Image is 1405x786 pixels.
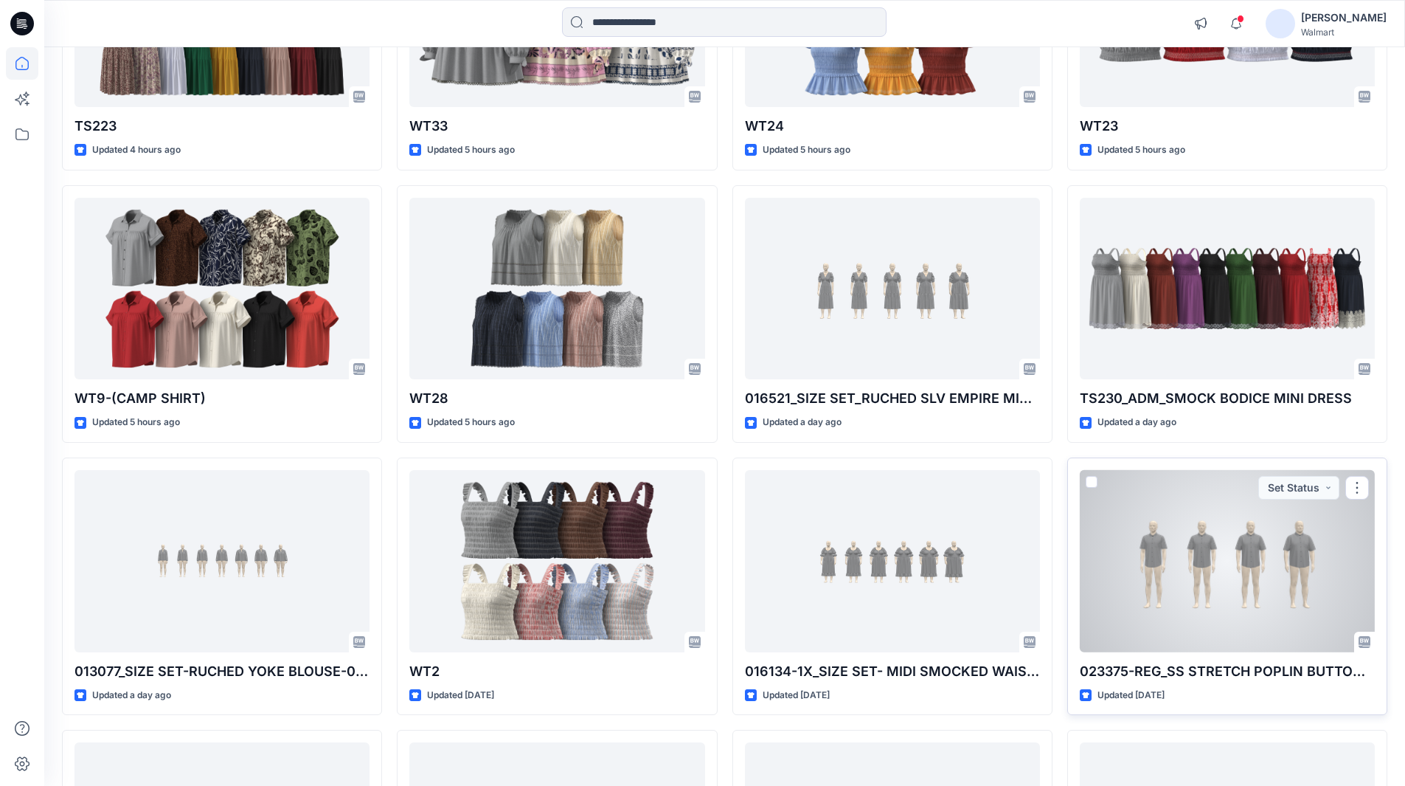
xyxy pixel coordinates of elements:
p: Updated 5 hours ago [427,142,515,158]
p: 016521_SIZE SET_RUCHED SLV EMPIRE MIDI DRESS ([DATE]) [745,388,1040,409]
p: Updated a day ago [92,688,171,703]
p: 023375-REG_SS STRETCH POPLIN BUTTON DOWN-20-08-25 [1080,661,1375,682]
p: WT23 [1080,116,1375,137]
p: Updated 5 hours ago [427,415,515,430]
a: TS230_ADM_SMOCK BODICE MINI DRESS [1080,198,1375,380]
p: Updated [DATE] [1097,688,1165,703]
p: WT9-(CAMP SHIRT) [74,388,370,409]
p: 016134-1X_SIZE SET- MIDI SMOCKED WAIST DRESS -([DATE]) [745,661,1040,682]
p: WT24 [745,116,1040,137]
div: Walmart [1301,27,1387,38]
p: TS223 [74,116,370,137]
p: Updated a day ago [1097,415,1176,430]
p: WT33 [409,116,704,137]
a: 023375-REG_SS STRETCH POPLIN BUTTON DOWN-20-08-25 [1080,470,1375,652]
p: Updated 4 hours ago [92,142,181,158]
a: WT9-(CAMP SHIRT) [74,198,370,380]
a: WT2 [409,470,704,652]
p: Updated 5 hours ago [763,142,850,158]
a: 016134-1X_SIZE SET- MIDI SMOCKED WAIST DRESS -(18-07-25) [745,470,1040,652]
a: WT28 [409,198,704,380]
p: Updated [DATE] [763,688,830,703]
div: [PERSON_NAME] [1301,9,1387,27]
p: Updated [DATE] [427,688,494,703]
p: TS230_ADM_SMOCK BODICE MINI DRESS [1080,388,1375,409]
p: 013077_SIZE SET-RUCHED YOKE BLOUSE-07-04-2025 [74,661,370,682]
p: WT28 [409,388,704,409]
a: 016521_SIZE SET_RUCHED SLV EMPIRE MIDI DRESS (26-07-25) [745,198,1040,380]
p: Updated 5 hours ago [1097,142,1185,158]
p: Updated 5 hours ago [92,415,180,430]
a: 013077_SIZE SET-RUCHED YOKE BLOUSE-07-04-2025 [74,470,370,652]
img: avatar [1266,9,1295,38]
p: WT2 [409,661,704,682]
p: Updated a day ago [763,415,842,430]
